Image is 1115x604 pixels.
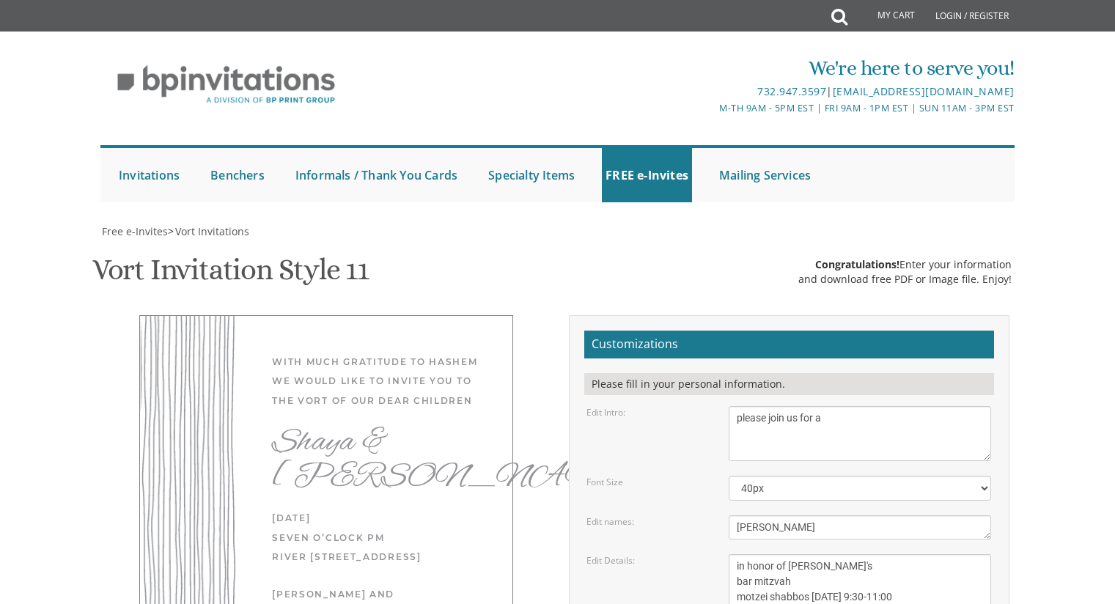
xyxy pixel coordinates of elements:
a: Specialty Items [485,148,578,202]
label: Edit names: [586,515,634,528]
a: My Cart [846,1,925,31]
a: Vort Invitations [174,224,249,238]
textarea: Shaya & [PERSON_NAME] [729,515,991,539]
div: and download free PDF or Image file. Enjoy! [798,272,1012,287]
h1: Vort Invitation Style 11 [92,254,369,297]
a: [EMAIL_ADDRESS][DOMAIN_NAME] [833,84,1015,98]
img: BP Invitation Loft [100,54,352,115]
h2: Customizations [584,331,994,358]
a: 732.947.3597 [757,84,826,98]
a: Informals / Thank You Cards [292,148,461,202]
a: Free e-Invites [100,224,168,238]
div: Shaya & [PERSON_NAME] [272,425,483,494]
label: Font Size [586,476,623,488]
a: Benchers [207,148,268,202]
span: Vort Invitations [175,224,249,238]
label: Edit Details: [586,554,635,567]
span: Free e-Invites [102,224,168,238]
span: > [168,224,249,238]
a: Invitations [115,148,183,202]
label: Edit Intro: [586,406,625,419]
div: | [406,83,1015,100]
div: Please fill in your personal information. [584,373,994,395]
div: Enter your information [798,257,1012,272]
iframe: chat widget [1053,545,1100,589]
div: M-Th 9am - 5pm EST | Fri 9am - 1pm EST | Sun 11am - 3pm EST [406,100,1015,116]
div: [DATE] Seven O’clock PM River [STREET_ADDRESS] [272,509,483,567]
div: With much gratitude to Hashem We would like to invite you to The vort of our dear children [272,353,483,410]
span: Congratulations! [815,257,899,271]
a: Mailing Services [715,148,814,202]
textarea: With much gratitude to Hashem We would like to invite you to The vort of our dear children [729,406,991,461]
div: We're here to serve you! [406,54,1015,83]
a: FREE e-Invites [602,148,692,202]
